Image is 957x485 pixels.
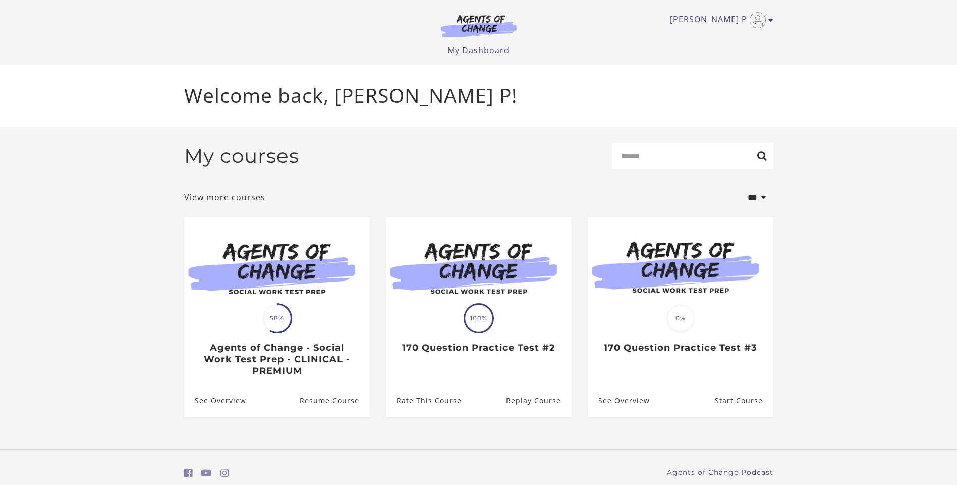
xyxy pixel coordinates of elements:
[184,384,246,417] a: Agents of Change - Social Work Test Prep - CLINICAL - PREMIUM: See Overview
[184,81,773,110] p: Welcome back, [PERSON_NAME] P!
[184,144,299,168] h2: My courses
[598,342,762,354] h3: 170 Question Practice Test #3
[201,468,211,478] i: https://www.youtube.com/c/AgentsofChangeTestPrepbyMeaganMitchell (Open in a new window)
[184,468,193,478] i: https://www.facebook.com/groups/aswbtestprep (Open in a new window)
[397,342,560,354] h3: 170 Question Practice Test #2
[667,305,694,332] span: 0%
[184,191,265,203] a: View more courses
[588,384,650,417] a: 170 Question Practice Test #3: See Overview
[201,466,211,480] a: https://www.youtube.com/c/AgentsofChangeTestPrepbyMeaganMitchell (Open in a new window)
[447,45,510,56] a: My Dashboard
[220,468,229,478] i: https://www.instagram.com/agentsofchangeprep/ (Open in a new window)
[670,12,768,28] a: Toggle menu
[714,384,773,417] a: 170 Question Practice Test #3: Resume Course
[263,305,291,332] span: 58%
[465,305,492,332] span: 100%
[667,467,773,478] a: Agents of Change Podcast
[184,466,193,480] a: https://www.facebook.com/groups/aswbtestprep (Open in a new window)
[430,14,527,37] img: Agents of Change Logo
[299,384,369,417] a: Agents of Change - Social Work Test Prep - CLINICAL - PREMIUM: Resume Course
[505,384,571,417] a: 170 Question Practice Test #2: Resume Course
[386,384,462,417] a: 170 Question Practice Test #2: Rate This Course
[195,342,359,377] h3: Agents of Change - Social Work Test Prep - CLINICAL - PREMIUM
[220,466,229,480] a: https://www.instagram.com/agentsofchangeprep/ (Open in a new window)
